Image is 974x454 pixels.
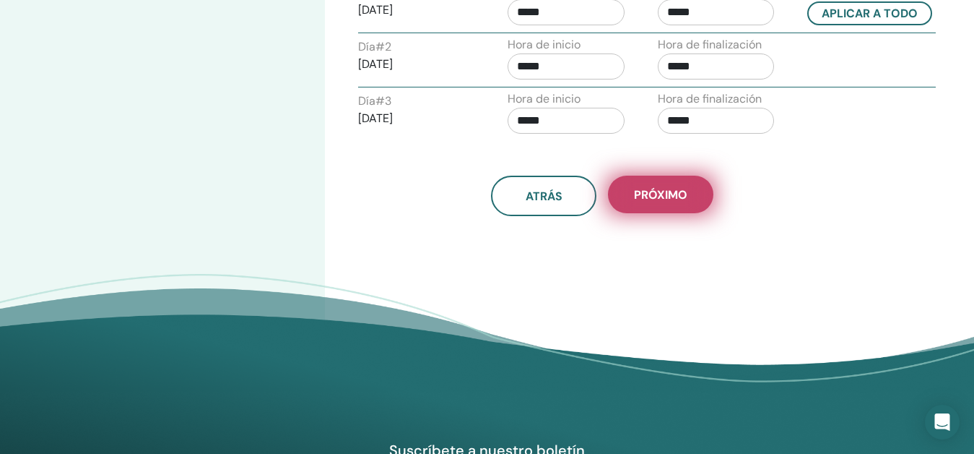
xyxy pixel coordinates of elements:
p: [DATE] [358,110,475,127]
span: atrás [526,189,562,204]
p: [DATE] [358,56,475,73]
button: Aplicar a todo [807,1,932,25]
button: atrás [491,176,596,216]
label: Día # 3 [358,93,391,110]
span: próximo [634,187,687,202]
button: próximo [608,176,713,213]
div: Open Intercom Messenger [925,405,960,440]
label: Hora de finalización [658,90,762,108]
p: [DATE] [358,1,475,19]
label: Día # 2 [358,38,391,56]
label: Hora de inicio [508,90,581,108]
label: Hora de inicio [508,36,581,53]
label: Hora de finalización [658,36,762,53]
